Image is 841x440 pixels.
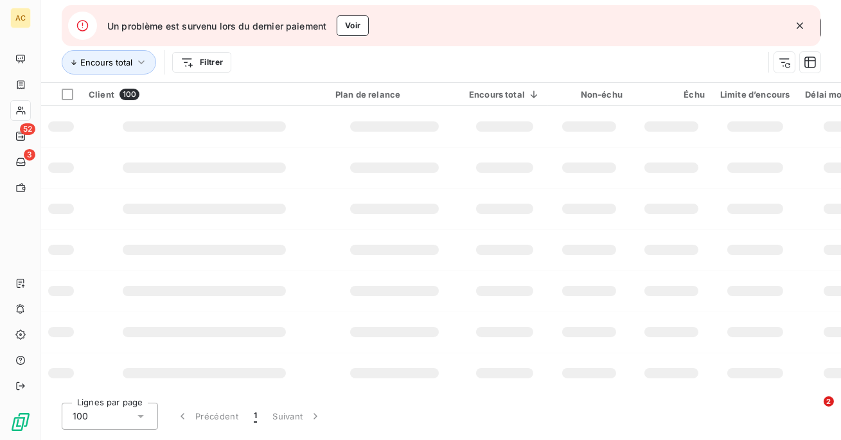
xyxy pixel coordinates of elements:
span: 3 [24,149,35,161]
button: Suivant [265,403,330,430]
button: Précédent [168,403,246,430]
button: 1 [246,403,265,430]
div: Limite d’encours [720,89,790,100]
span: 100 [73,410,88,423]
div: Plan de relance [335,89,454,100]
div: Encours total [469,89,540,100]
div: Non-échu [556,89,623,100]
button: Filtrer [172,52,231,73]
span: Un problème est survenu lors du dernier paiement [107,19,326,33]
span: 1 [254,410,257,423]
img: Logo LeanPay [10,412,31,432]
span: Client [89,89,114,100]
span: 52 [20,123,35,135]
span: 100 [120,89,139,100]
div: Échu [638,89,705,100]
span: 2 [824,396,834,407]
button: Encours total [62,50,156,75]
span: Encours total [80,57,132,67]
iframe: Intercom live chat [797,396,828,427]
div: AC [10,8,31,28]
button: Voir [337,15,369,36]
